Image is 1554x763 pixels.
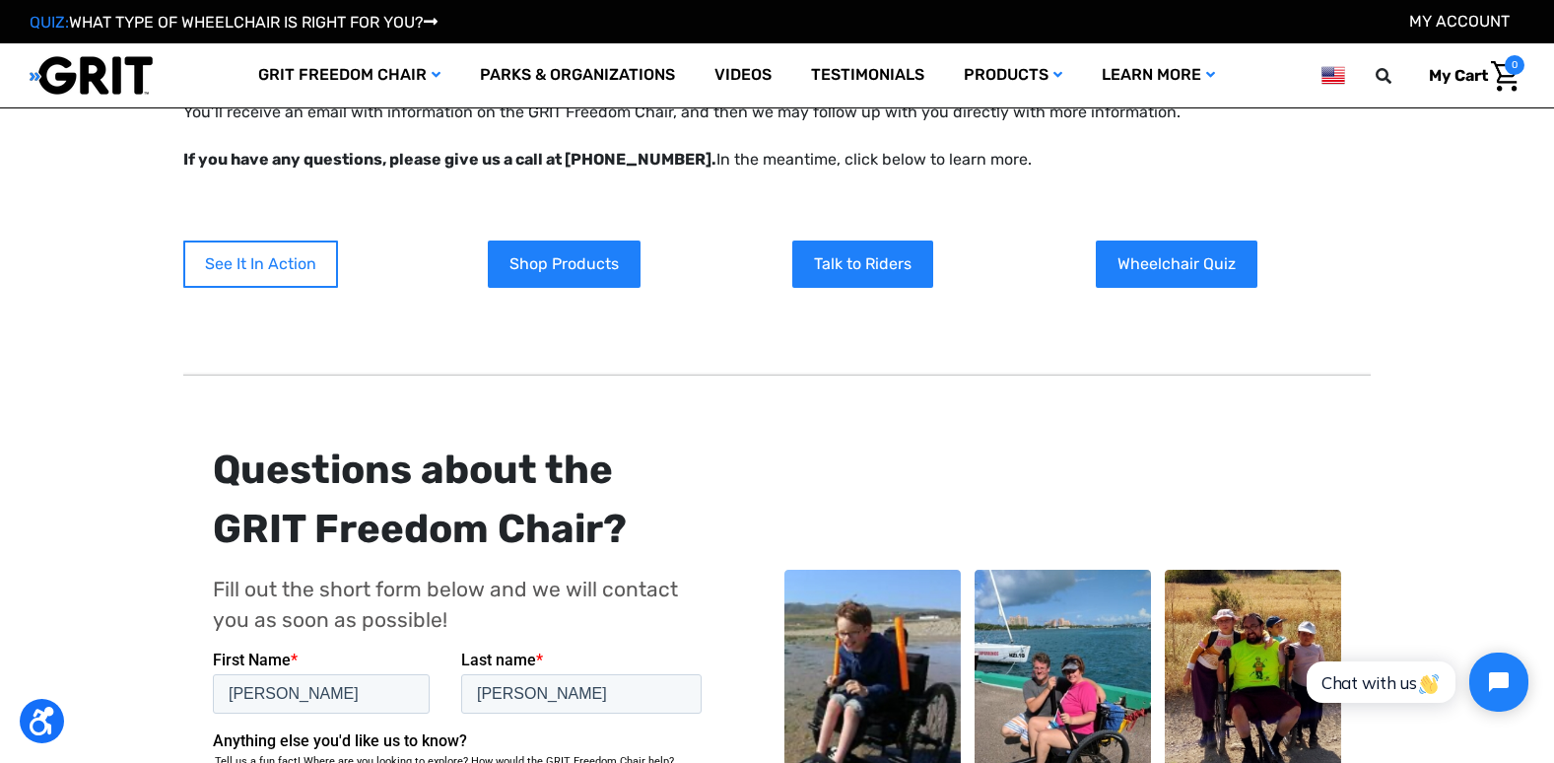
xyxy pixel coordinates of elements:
[1429,66,1488,85] span: My Cart
[460,43,695,107] a: Parks & Organizations
[1505,55,1524,75] span: 0
[792,241,933,288] a: Talk to Riders
[213,441,709,559] div: Questions about the GRIT Freedom Chair?
[791,43,944,107] a: Testimonials
[1491,61,1520,92] img: Cart
[30,13,438,32] a: QUIZ:WHAT TYPE OF WHEELCHAIR IS RIGHT FOR YOU?
[1321,63,1345,88] img: us.png
[30,55,153,96] img: GRIT All-Terrain Wheelchair and Mobility Equipment
[1096,241,1257,288] a: Wheelchair Quiz
[1385,55,1414,97] input: Search
[1414,55,1524,97] a: Cart with 0 items
[944,43,1082,107] a: Products
[1409,12,1510,31] a: Account
[1082,43,1235,107] a: Learn More
[238,43,460,107] a: GRIT Freedom Chair
[695,43,791,107] a: Videos
[1285,636,1545,728] iframe: Tidio Chat
[488,241,641,288] a: Shop Products
[30,13,69,32] span: QUIZ:
[213,574,709,636] p: Fill out the short form below and we will contact you as soon as possible!
[183,241,338,288] a: See It In Action
[183,150,716,169] strong: If you have any questions, please give us a call at [PHONE_NUMBER].
[183,101,1372,172] p: You’ll receive an email with information on the GRIT Freedom Chair, and then we may follow up wit...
